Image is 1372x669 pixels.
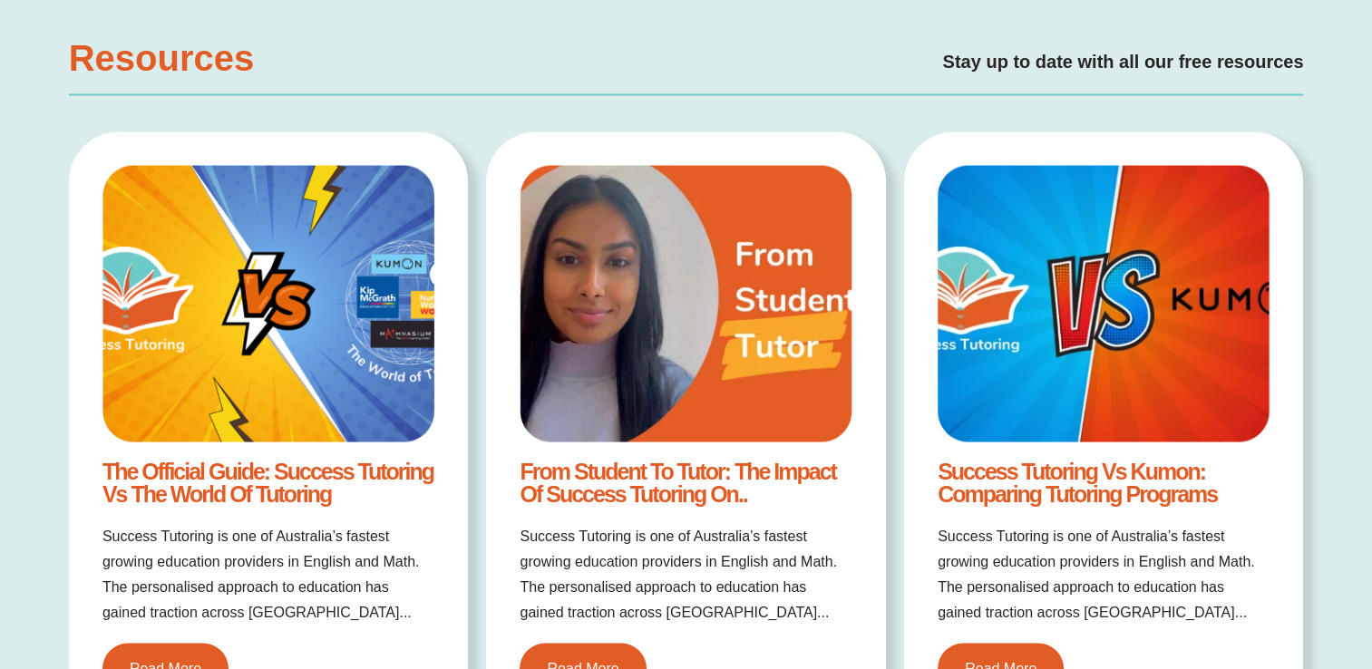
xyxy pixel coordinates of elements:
iframe: Chat Widget [1070,465,1372,669]
h4: Stay up to date with all our free resources [306,47,1303,75]
p: Success Tutoring is one of Australia’s fastest growing education providers in English and Math. T... [102,523,434,625]
p: Success Tutoring is one of Australia’s fastest growing education providers in English and Math. T... [938,523,1270,625]
p: Success Tutoring is one of Australia’s fastest growing education providers in English and Math. T... [520,523,851,625]
a: The Official Guide: Success Tutoring vs The World of Tutoring [102,458,433,506]
a: Success Tutoring vs Kumon: Comparing Tutoring Programs [938,458,1217,506]
a: From Student to Tutor: The Impact of Success Tutoring on.. [520,458,835,506]
h3: Resources [69,39,288,75]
